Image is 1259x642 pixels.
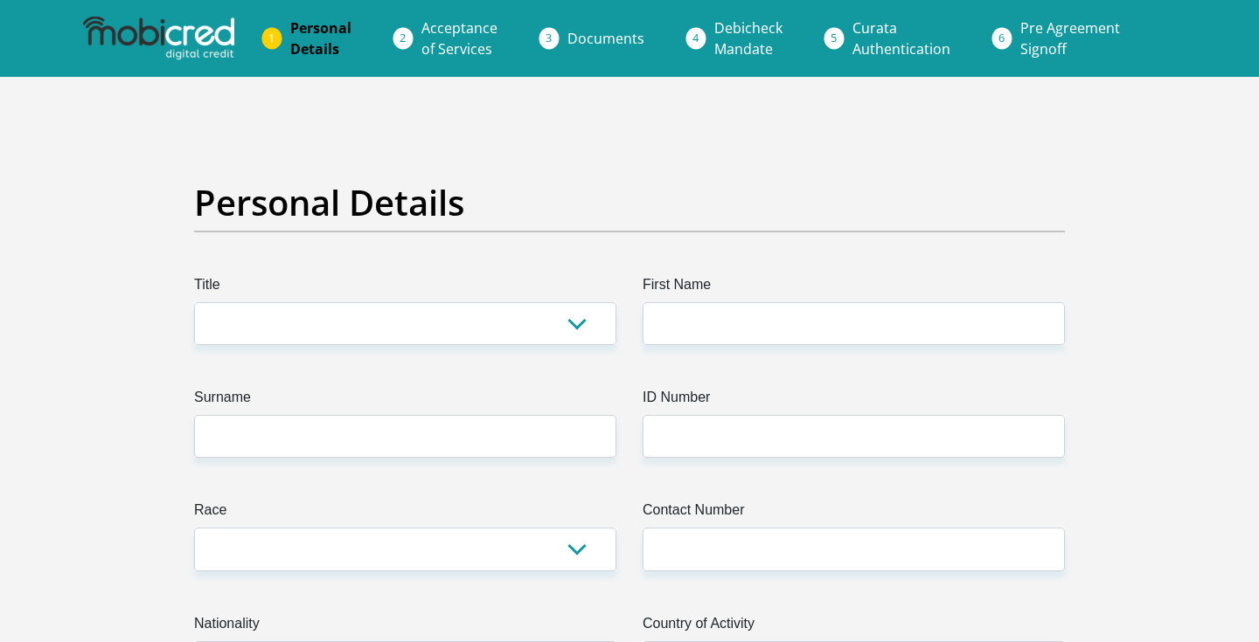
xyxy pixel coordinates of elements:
label: Surname [194,387,616,415]
input: Surname [194,415,616,458]
label: Contact Number [643,500,1065,528]
a: PersonalDetails [276,10,365,66]
label: Country of Activity [643,613,1065,641]
label: First Name [643,274,1065,302]
a: Pre AgreementSignoff [1006,10,1134,66]
input: Contact Number [643,528,1065,570]
input: ID Number [643,415,1065,458]
a: Documents [553,21,658,56]
span: Pre Agreement Signoff [1020,18,1120,59]
a: DebicheckMandate [700,10,796,66]
span: Debicheck Mandate [714,18,783,59]
span: Acceptance of Services [421,18,497,59]
a: Acceptanceof Services [407,10,511,66]
input: First Name [643,302,1065,345]
span: Personal Details [290,18,351,59]
span: Curata Authentication [852,18,950,59]
span: Documents [567,29,644,48]
label: Title [194,274,616,302]
a: CurataAuthentication [838,10,964,66]
h2: Personal Details [194,182,1065,224]
label: Nationality [194,613,616,641]
label: Race [194,500,616,528]
img: mobicred logo [83,17,233,60]
label: ID Number [643,387,1065,415]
